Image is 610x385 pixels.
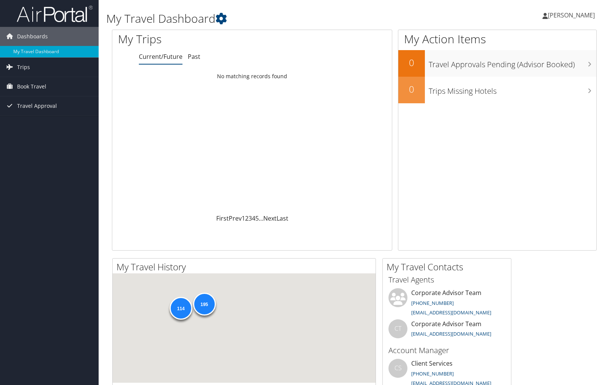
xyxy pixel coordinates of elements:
div: CS [388,359,407,378]
h1: My Travel Dashboard [106,11,437,27]
span: Dashboards [17,27,48,46]
a: Past [188,52,200,61]
h2: My Travel Contacts [387,260,511,273]
a: 1 [242,214,245,222]
span: Trips [17,58,30,77]
span: Book Travel [17,77,46,96]
div: 195 [193,292,215,315]
span: [PERSON_NAME] [548,11,595,19]
div: 114 [169,297,192,320]
a: [PHONE_NUMBER] [411,300,454,306]
a: 4 [252,214,255,222]
span: Travel Approval [17,96,57,115]
div: CT [388,319,407,338]
a: First [216,214,229,222]
a: [PERSON_NAME] [542,4,602,27]
h1: My Action Items [398,31,596,47]
a: Next [263,214,277,222]
h2: 0 [398,83,425,96]
a: Last [277,214,288,222]
img: airportal-logo.png [17,5,93,23]
h1: My Trips [118,31,270,47]
a: [EMAIL_ADDRESS][DOMAIN_NAME] [411,330,491,337]
a: Prev [229,214,242,222]
li: Corporate Advisor Team [385,288,509,319]
h3: Travel Agents [388,275,505,285]
a: 0Travel Approvals Pending (Advisor Booked) [398,50,596,77]
li: Corporate Advisor Team [385,319,509,344]
a: [PHONE_NUMBER] [411,370,454,377]
a: [EMAIL_ADDRESS][DOMAIN_NAME] [411,309,491,316]
td: No matching records found [112,69,392,83]
h3: Travel Approvals Pending (Advisor Booked) [429,55,596,70]
h2: My Travel History [116,260,376,273]
a: 3 [248,214,252,222]
span: … [259,214,263,222]
h3: Account Manager [388,345,505,356]
a: Current/Future [139,52,182,61]
a: 0Trips Missing Hotels [398,77,596,103]
h3: Trips Missing Hotels [429,82,596,96]
a: 5 [255,214,259,222]
a: 2 [245,214,248,222]
h2: 0 [398,56,425,69]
